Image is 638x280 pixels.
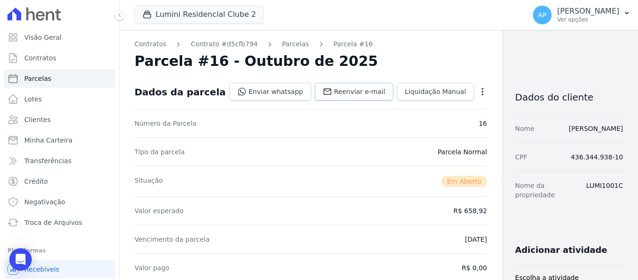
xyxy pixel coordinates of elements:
[24,33,62,42] span: Visão Geral
[438,147,487,157] dd: Parcela Normal
[4,110,115,129] a: Clientes
[4,151,115,170] a: Transferências
[557,7,619,16] p: [PERSON_NAME]
[4,49,115,67] a: Contratos
[571,152,623,162] dd: 436.344.938-10
[135,206,184,215] dt: Valor esperado
[315,83,393,101] a: Reenviar e-mail
[525,2,638,28] button: AP [PERSON_NAME] Ver opções
[9,248,32,271] div: Open Intercom Messenger
[24,218,82,227] span: Troca de Arquivos
[515,92,623,103] h3: Dados do cliente
[538,12,546,18] span: AP
[24,136,72,145] span: Minha Carteira
[479,119,487,128] dd: 16
[569,125,623,132] a: [PERSON_NAME]
[4,69,115,88] a: Parcelas
[24,115,50,124] span: Clientes
[135,147,185,157] dt: Tipo da parcela
[135,39,487,49] nav: Breadcrumb
[135,119,197,128] dt: Número da Parcela
[4,131,115,150] a: Minha Carteira
[397,83,474,101] a: Liquidação Manual
[515,181,579,200] dt: Nome da propriedade
[24,265,59,274] span: Recebíveis
[454,206,487,215] dd: R$ 658,92
[586,181,623,200] dd: LUMI1001C
[24,177,48,186] span: Crédito
[24,53,56,63] span: Contratos
[405,87,466,96] span: Liquidação Manual
[441,176,487,187] span: Em Aberto
[135,6,264,23] button: Lumini Residencial Clube 2
[135,263,170,273] dt: Valor pago
[24,197,65,207] span: Negativação
[557,16,619,23] p: Ver opções
[135,176,163,187] dt: Situação
[282,39,309,49] a: Parcelas
[4,260,115,279] a: Recebíveis
[515,244,607,256] h3: Adicionar atividade
[462,263,487,273] dd: R$ 0,00
[465,235,487,244] dd: [DATE]
[135,53,378,70] h2: Parcela #16 - Outubro de 2025
[24,156,71,165] span: Transferências
[24,94,42,104] span: Lotes
[135,235,210,244] dt: Vencimento da parcela
[24,74,51,83] span: Parcelas
[135,39,166,49] a: Contratos
[4,90,115,108] a: Lotes
[4,193,115,211] a: Negativação
[135,86,226,98] div: Dados da parcela
[229,83,311,101] a: Enviar whatsapp
[334,87,385,96] span: Reenviar e-mail
[515,124,534,133] dt: Nome
[7,245,112,256] div: Plataformas
[4,213,115,232] a: Troca de Arquivos
[191,39,257,49] a: Contrato #d5cfb794
[333,39,373,49] a: Parcela #16
[4,28,115,47] a: Visão Geral
[515,152,527,162] dt: CPF
[4,172,115,191] a: Crédito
